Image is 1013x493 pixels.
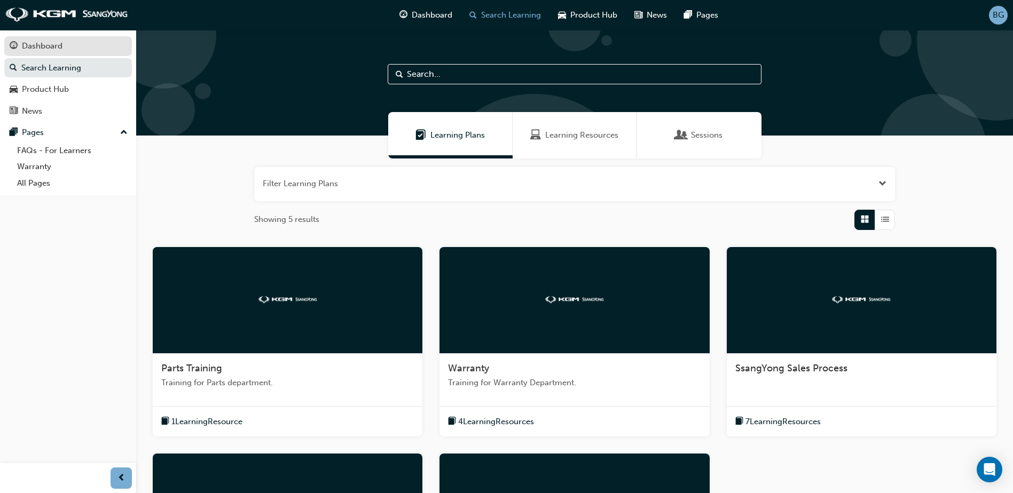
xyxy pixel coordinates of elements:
[10,107,18,116] span: news-icon
[22,83,69,96] div: Product Hub
[5,7,128,22] img: kgm
[448,362,489,374] span: Warranty
[153,247,422,437] a: kgmParts TrainingTraining for Parts department.book-icon1LearningResource
[832,296,891,303] img: kgm
[161,415,242,428] button: book-icon1LearningResource
[22,105,42,117] div: News
[4,101,132,121] a: News
[4,123,132,142] button: Pages
[391,4,461,26] a: guage-iconDashboard
[4,36,132,56] a: Dashboard
[881,213,889,226] span: List
[735,415,743,428] span: book-icon
[4,58,132,78] a: Search Learning
[727,247,996,437] a: kgmSsangYong Sales Processbook-icon7LearningResources
[691,129,723,141] span: Sessions
[10,85,18,94] span: car-icon
[448,377,701,389] span: Training for Warranty Department.
[439,247,709,437] a: kgmWarrantyTraining for Warranty Department.book-icon4LearningResources
[254,213,319,226] span: Showing 5 results
[684,9,692,22] span: pages-icon
[545,296,604,303] img: kgm
[10,128,18,138] span: pages-icon
[258,296,317,303] img: kgm
[878,178,886,190] button: Open the filter
[171,416,242,428] span: 1 Learning Resource
[977,457,1002,482] div: Open Intercom Messenger
[735,415,821,428] button: book-icon7LearningResources
[549,4,626,26] a: car-iconProduct Hub
[634,9,642,22] span: news-icon
[637,112,761,158] a: SessionsSessions
[161,415,169,428] span: book-icon
[388,64,761,84] input: Search...
[161,377,414,389] span: Training for Parts department.
[161,362,222,374] span: Parts Training
[430,129,485,141] span: Learning Plans
[10,42,18,51] span: guage-icon
[696,9,718,21] span: Pages
[13,142,132,159] a: FAQs - For Learners
[626,4,676,26] a: news-iconNews
[388,112,513,158] a: Learning PlansLearning Plans
[22,40,62,52] div: Dashboard
[570,9,617,21] span: Product Hub
[481,9,541,21] span: Search Learning
[13,158,132,175] a: Warranty
[448,415,456,428] span: book-icon
[415,129,426,141] span: Learning Plans
[399,9,407,22] span: guage-icon
[396,68,403,81] span: Search
[469,9,477,22] span: search-icon
[676,4,727,26] a: pages-iconPages
[458,416,534,428] span: 4 Learning Resources
[676,129,687,141] span: Sessions
[647,9,667,21] span: News
[530,129,541,141] span: Learning Resources
[558,9,566,22] span: car-icon
[120,126,128,140] span: up-icon
[117,472,125,485] span: prev-icon
[993,9,1004,21] span: BG
[10,63,17,73] span: search-icon
[412,9,452,21] span: Dashboard
[989,6,1008,25] button: BG
[22,126,44,139] div: Pages
[735,362,847,374] span: SsangYong Sales Process
[861,213,869,226] span: Grid
[448,415,534,428] button: book-icon4LearningResources
[461,4,549,26] a: search-iconSearch Learning
[4,34,132,123] button: DashboardSearch LearningProduct HubNews
[745,416,821,428] span: 7 Learning Resources
[513,112,637,158] a: Learning ResourcesLearning Resources
[545,129,618,141] span: Learning Resources
[13,175,132,192] a: All Pages
[4,79,132,99] a: Product Hub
